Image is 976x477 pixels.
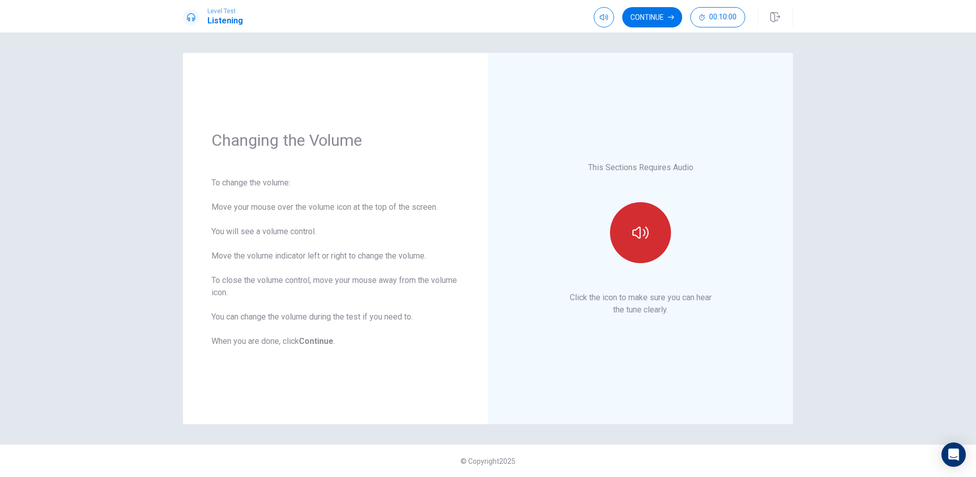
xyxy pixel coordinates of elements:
[622,7,682,27] button: Continue
[570,292,712,316] p: Click the icon to make sure you can hear the tune clearly.
[941,442,966,467] div: Open Intercom Messenger
[211,177,460,347] div: To change the volume: Move your mouse over the volume icon at the top of the screen. You will see...
[588,162,693,174] p: This Sections Requires Audio
[690,7,745,27] button: 00:10:00
[207,8,243,15] span: Level Test
[299,336,333,346] b: Continue
[207,15,243,27] h1: Listening
[461,457,515,465] span: © Copyright 2025
[211,130,460,150] h1: Changing the Volume
[709,13,737,21] span: 00:10:00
